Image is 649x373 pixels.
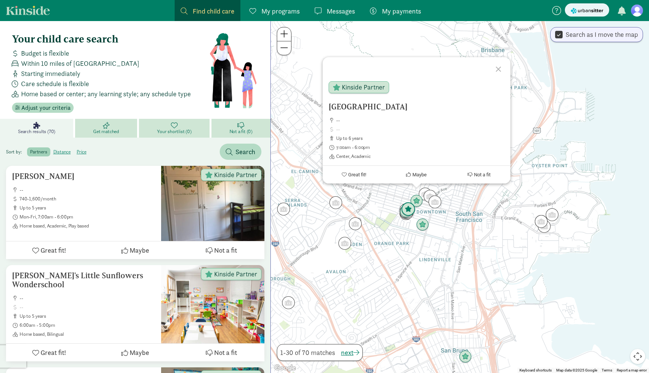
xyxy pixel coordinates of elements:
[27,147,50,156] label: partners
[178,344,264,361] button: Not a fit
[474,172,491,177] span: Not a fit
[419,188,432,200] div: Click to see details
[130,245,149,255] span: Maybe
[410,195,423,208] div: Click to see details
[273,363,297,373] img: Google
[336,117,504,123] span: --
[157,129,191,135] span: Your shortlist (0)
[20,313,155,319] span: up to 5 years
[229,129,252,135] span: Not a fit (0)
[93,129,119,135] span: Get matched
[327,6,355,16] span: Messages
[336,144,504,150] span: 7:00am - 6:00pm
[50,147,74,156] label: distance
[6,344,92,361] button: Great fit!
[193,6,234,16] span: Find child care
[571,7,603,15] img: urbansitter_logo_small.svg
[20,205,155,211] span: up to 5 years
[617,368,647,372] a: Report a map error
[235,147,255,157] span: Search
[323,166,385,183] button: Great fit!
[6,241,92,259] button: Great fit!
[348,172,366,177] span: Great fit!
[416,218,429,231] div: Click to see details
[214,171,257,178] span: Kinside Partner
[273,363,297,373] a: Open this area in Google Maps (opens a new window)
[92,344,178,361] button: Maybe
[12,172,155,181] h5: [PERSON_NAME]
[21,89,191,99] span: Home based or center; any learning style; any schedule type
[21,48,69,58] span: Budget is flexible
[21,103,71,112] span: Adjust your criteria
[280,347,335,358] span: 1-30 of 70 matches
[546,208,558,221] div: Click to see details
[21,68,80,79] span: Starting immediately
[630,349,645,364] button: Map camera controls
[563,30,638,39] label: Search as I move the map
[41,245,66,255] span: Great fit!
[329,196,342,209] div: Click to see details
[341,347,359,358] button: next
[20,322,155,328] span: 6:00am - 5:00pm
[338,237,351,250] div: Click to see details
[282,296,295,309] div: Click to see details
[20,187,155,193] span: --
[20,214,155,220] span: Mon-Fri, 7:00am - 6:00pm
[12,271,155,289] h5: [PERSON_NAME]'s Little Sunflowers Wonderschool
[349,217,362,230] div: Click to see details
[535,215,548,228] div: Click to see details
[401,204,414,217] div: Click to see details
[556,368,597,372] span: Map data ©2025 Google
[20,331,155,337] span: Home based, Bilingual
[336,135,504,141] span: up to 6 years
[602,368,612,372] a: Terms (opens in new tab)
[130,347,149,358] span: Maybe
[342,84,385,91] span: Kinside Partner
[75,119,139,138] a: Get matched
[214,245,237,255] span: Not a fit
[382,6,421,16] span: My payments
[385,166,448,183] button: Maybe
[41,347,66,358] span: Great fit!
[92,241,178,259] button: Maybe
[424,190,436,203] div: Click to see details
[12,103,74,113] button: Adjust your criteria
[178,241,264,259] button: Not a fit
[459,350,472,363] div: Click to see details
[214,347,237,358] span: Not a fit
[211,119,270,138] a: Not a fit (0)
[21,79,89,89] span: Care schedule is flexible
[448,166,510,183] button: Not a fit
[400,203,412,216] div: Click to see details
[519,368,552,373] button: Keyboard shortcuts
[6,6,50,15] a: Kinside
[329,102,504,111] h5: [GEOGRAPHIC_DATA]
[336,153,504,159] span: Center, Academic
[538,220,551,233] div: Click to see details
[261,6,300,16] span: My programs
[214,271,257,277] span: Kinside Partner
[20,196,155,202] span: 740-1,600/month
[21,58,139,68] span: Within 10 miles of [GEOGRAPHIC_DATA]
[277,203,290,215] div: Click to see details
[429,196,441,208] div: Click to see details
[12,33,209,45] h4: Your child care search
[412,172,427,177] span: Maybe
[400,205,412,218] div: Click to see details
[220,144,261,160] button: Search
[401,202,415,217] div: Click to see details
[20,223,155,229] span: Home based, Academic, Play based
[18,129,55,135] span: Search results (70)
[74,147,89,156] label: price
[6,149,26,155] span: Sort by:
[20,295,155,301] span: --
[139,119,211,138] a: Your shortlist (0)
